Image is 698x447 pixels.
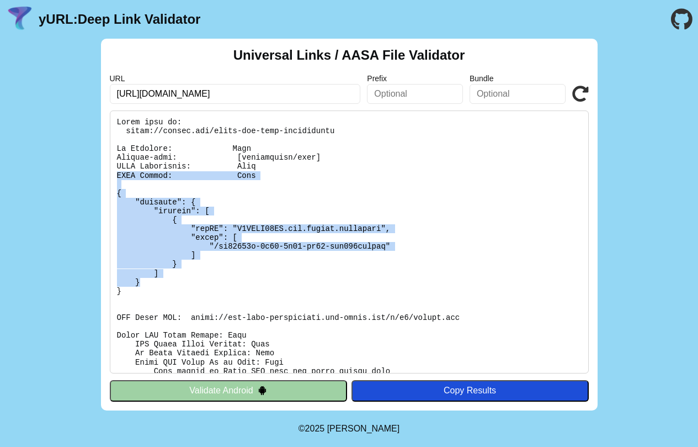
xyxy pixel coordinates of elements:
[110,84,361,104] input: Required
[305,424,325,433] span: 2025
[110,74,361,83] label: URL
[367,74,463,83] label: Prefix
[351,380,589,401] button: Copy Results
[470,74,566,83] label: Bundle
[258,386,267,395] img: droidIcon.svg
[110,111,589,374] pre: Lorem ipsu do: sitam://consec.adi/elits-doe-temp-incididuntu La Etdolore: Magn Aliquae-admi: [ven...
[39,12,200,27] a: yURL:Deep Link Validator
[233,48,465,63] h2: Universal Links / AASA File Validator
[110,380,347,401] button: Validate Android
[6,5,34,34] img: yURL Logo
[327,424,400,433] a: Michael Ibragimchayev's Personal Site
[470,84,566,104] input: Optional
[357,386,583,396] div: Copy Results
[299,411,399,447] footer: ©
[367,84,463,104] input: Optional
